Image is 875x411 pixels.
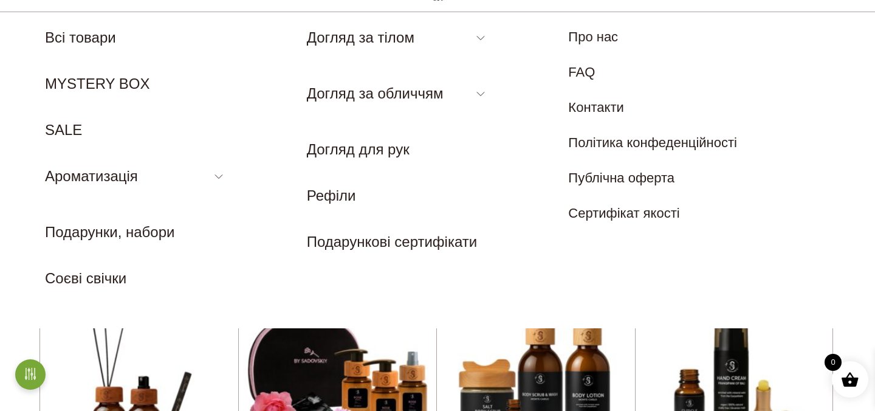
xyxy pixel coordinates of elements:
[45,168,138,184] a: Ароматизація
[568,135,737,150] a: Політика конфеденційності
[825,354,842,371] span: 0
[568,64,595,80] a: FAQ
[307,29,414,46] a: Догляд за тілом
[568,100,624,115] a: Контакти
[45,122,82,138] a: SALE
[307,187,356,204] a: Рефіли
[568,170,674,185] a: Публічна оферта
[307,233,478,250] a: Подарункові сертифікати
[45,75,150,92] a: MYSTERY BOX
[45,224,174,240] a: Подарунки, набори
[307,85,444,102] a: Догляд за обличчям
[45,270,126,286] a: Соєві свічки
[45,29,116,46] a: Всі товари
[568,206,679,221] a: Сертифікат якості
[307,141,410,157] a: Догляд для рук
[568,29,618,44] a: Про нас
